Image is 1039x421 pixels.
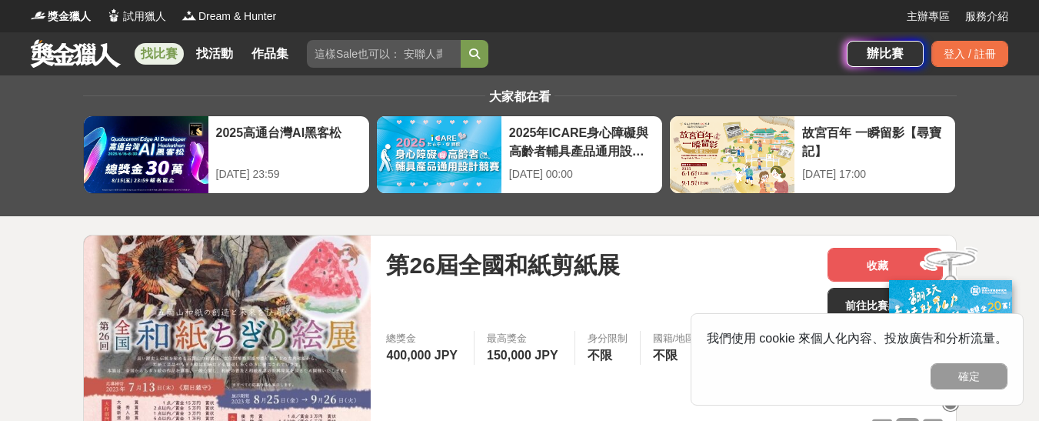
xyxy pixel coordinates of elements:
div: 國籍/地區限制 [653,331,716,346]
a: 前往比賽網站 [828,288,943,322]
span: Dream & Hunter [198,8,276,25]
img: ff197300-f8ee-455f-a0ae-06a3645bc375.jpg [889,280,1012,383]
img: Logo [31,8,46,23]
a: 找比賽 [135,43,184,65]
a: 辦比賽 [847,41,924,67]
a: 故宮百年 一瞬留影【尋寶記】[DATE] 17:00 [669,115,956,194]
a: 作品集 [245,43,295,65]
span: 總獎金 [386,331,461,346]
div: [DATE] 23:59 [216,166,361,182]
a: 服務介紹 [965,8,1008,25]
a: 主辦專區 [907,8,950,25]
button: 收藏 [828,248,943,282]
span: 獎金獵人 [48,8,91,25]
span: 我們使用 cookie 來個人化內容、投放廣告和分析流量。 [707,332,1007,345]
span: 不限 [653,349,678,362]
a: 找活動 [190,43,239,65]
div: 登入 / 註冊 [931,41,1008,67]
div: 2025年ICARE身心障礙與高齡者輔具產品通用設計競賽 [509,124,654,159]
input: 這樣Sale也可以： 安聯人壽創意銷售法募集 [307,40,461,68]
span: 不限 [588,349,612,362]
a: LogoDream & Hunter [181,8,276,25]
img: Logo [106,8,122,23]
span: 試用獵人 [123,8,166,25]
span: 最高獎金 [487,331,562,346]
span: 150,000 JPY [487,349,558,362]
img: Logo [181,8,197,23]
div: [DATE] 00:00 [509,166,654,182]
span: 400,000 JPY [386,349,458,362]
div: 2025高通台灣AI黑客松 [216,124,361,159]
a: Logo獎金獵人 [31,8,91,25]
div: 身分限制 [588,331,628,346]
div: 故宮百年 一瞬留影【尋寶記】 [802,124,947,159]
button: 確定 [931,363,1007,389]
a: 2025高通台灣AI黑客松[DATE] 23:59 [83,115,370,194]
span: 大家都在看 [485,90,554,103]
a: Logo試用獵人 [106,8,166,25]
div: [DATE] 17:00 [802,166,947,182]
a: 2025年ICARE身心障礙與高齡者輔具產品通用設計競賽[DATE] 00:00 [376,115,663,194]
span: 第26屆全國和紙剪紙展 [386,248,619,282]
